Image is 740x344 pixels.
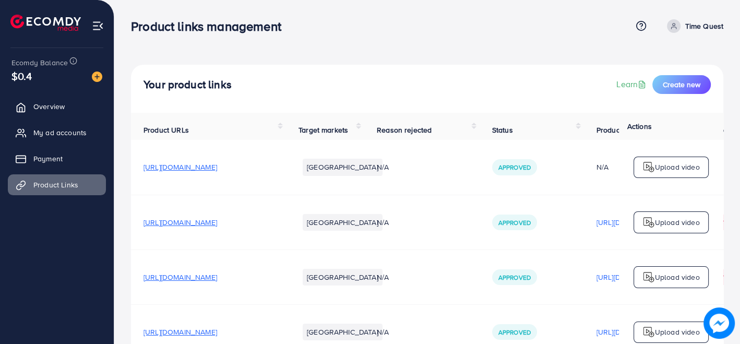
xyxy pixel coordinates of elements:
span: N/A [377,327,389,337]
li: [GEOGRAPHIC_DATA] [303,159,383,175]
span: N/A [377,162,389,172]
span: Approved [498,218,531,227]
img: logo [10,15,81,31]
span: Ecomdy Balance [11,57,68,68]
span: [URL][DOMAIN_NAME] [144,162,217,172]
span: [URL][DOMAIN_NAME] [144,272,217,282]
span: My ad accounts [33,127,87,138]
span: [URL][DOMAIN_NAME] [144,327,217,337]
a: My ad accounts [8,122,106,143]
span: Payment [33,153,63,164]
li: [GEOGRAPHIC_DATA] [303,269,383,286]
a: Payment [8,148,106,169]
span: [URL][DOMAIN_NAME] [144,217,217,228]
p: [URL][DOMAIN_NAME] [596,216,670,229]
span: Create new [663,79,700,90]
span: Approved [498,163,531,172]
span: Product video [596,125,642,135]
p: [URL][DOMAIN_NAME] [596,326,670,338]
img: image [703,307,735,339]
img: logo [642,271,655,283]
span: Reason rejected [377,125,432,135]
a: Learn [616,78,648,90]
p: Upload video [655,216,700,229]
span: Product URLs [144,125,189,135]
span: N/A [377,217,389,228]
span: Status [492,125,513,135]
img: logo [642,326,655,338]
img: logo [642,161,655,173]
a: Time Quest [663,19,723,33]
li: [GEOGRAPHIC_DATA] [303,324,383,340]
span: Target markets [299,125,348,135]
span: Product Links [33,180,78,190]
span: Approved [498,273,531,282]
p: [URL][DOMAIN_NAME] [596,271,670,283]
img: image [92,72,102,82]
p: Upload video [655,161,700,173]
span: Approved [498,328,531,337]
p: Time Quest [685,20,723,32]
div: N/A [596,162,670,172]
a: Overview [8,96,106,117]
img: menu [92,20,104,32]
img: logo [642,216,655,229]
h3: Product links management [131,19,290,34]
p: Upload video [655,326,700,338]
h4: Your product links [144,78,232,91]
span: Overview [33,101,65,112]
button: Create new [652,75,711,94]
span: N/A [377,272,389,282]
span: Actions [627,121,652,132]
p: Upload video [655,271,700,283]
a: Product Links [8,174,106,195]
span: $0.4 [11,68,32,84]
li: [GEOGRAPHIC_DATA] [303,214,383,231]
